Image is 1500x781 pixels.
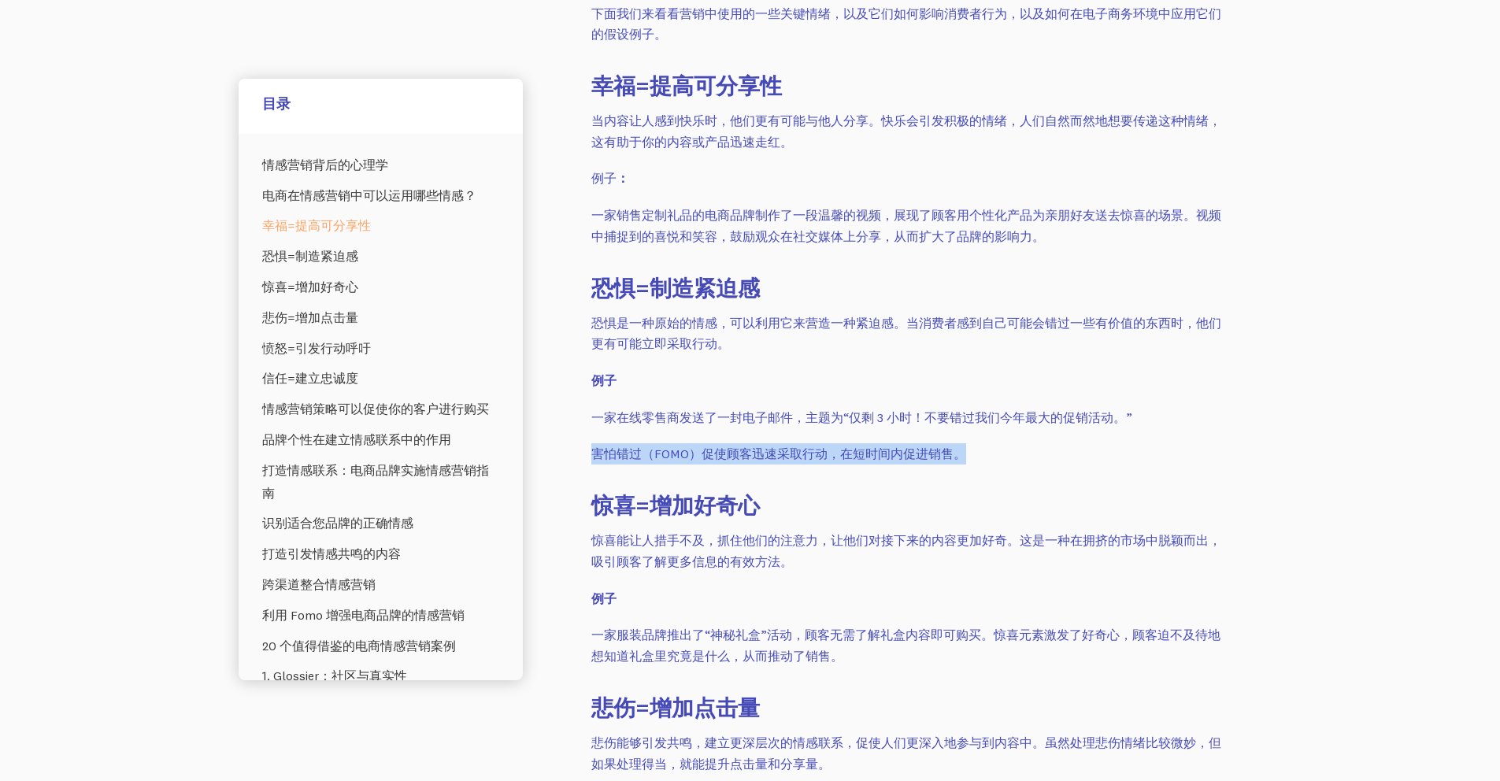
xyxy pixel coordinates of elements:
[591,735,1221,772] font: 悲伤能够引发共鸣，建立更深层次的情感联系，促使人们更深入地参与到内容中。虽然处理悲伤情绪比较微妙，但如果处理得当，就能提升点击量和分享量。
[262,272,499,302] a: 惊喜=增加好奇心
[262,668,407,683] font: 1. Glossier：社区与真实性
[262,637,456,653] font: 20 个值得借鉴的电商情感营销案例
[262,508,499,539] a: 识别适合您品牌的正确情感
[262,309,358,324] font: 悲伤=增加点击量
[262,217,371,233] font: 幸福=提高可分享性
[262,248,358,264] font: 恐惧=制造紧迫感
[262,332,499,363] a: 愤怒=引发行动呼吁
[262,370,358,386] font: 信任=建立忠诚度
[262,210,499,241] a: 幸福=提高可分享性
[262,606,465,622] font: 利用 Fomo 增强电商品牌的情感营销
[591,113,1221,150] font: 当内容让人感到快乐时，他们更有可能与他人分享。快乐会引发积极的情绪，人​​们自然而然地想要传递这种情绪，这有助于你的内容或产品迅速走红。
[262,187,476,202] font: 电商在情感营销中可以运用哪些情感？
[262,94,291,113] font: 目录
[262,279,358,294] font: 惊喜=增加好奇心
[262,394,499,424] a: 情感营销策略可以促使你的客户进行购买
[262,599,499,630] a: 利用 Fomo 增强电商品牌的情感营销
[591,532,1221,569] font: 惊喜能让人措手不及，抓住他们的注意力，让他们对接下来的内容更加好奇。这是一种在拥挤的市场中脱颖而出，吸引顾客了解更多信息的有效方法。
[262,149,499,180] a: 情感营销背后的心理学
[262,363,499,394] a: 信任=建立忠诚度
[262,339,371,355] font: 愤怒=引发行动呼吁
[262,661,499,691] a: 1. Glossier：社区与真实性
[262,241,499,272] a: 恐惧=制造紧迫感
[262,515,413,531] font: 识别适合您品牌的正确情感
[262,424,499,455] a: 品牌个性在建立情感联系中的作用
[591,446,966,461] font: 害怕错过（FOMO）促使顾客迅速采取行动，在短时间内促进销售。
[591,72,782,99] font: 幸福=提高可分享性
[591,627,1220,664] font: 一家服装品牌推出了“神秘礼盒”活动，顾客无需了解礼盒内容即可购买。惊喜元素激发了好奇心，顾客迫不及待地想知道礼盒里究竟是什么，从而推动了销售。
[262,569,499,600] a: 跨渠道整合情感营销
[262,156,388,172] font: 情感营销背后的心理学
[262,630,499,661] a: 20 个值得借鉴的电商情感营销案例
[262,546,401,561] font: 打造引发情感共鸣的内容
[591,6,1221,43] font: 下面我们来看看营销中使用的一些关键情绪，以及它们如何影响消费者行为，以及如何在电子商务环境中应用它们的假设例子。
[591,491,760,519] font: 惊喜=增加好奇心
[262,431,451,447] font: 品牌个性在建立情感联系中的作用
[591,694,760,721] font: 悲伤=增加点击量
[591,274,760,302] font: 恐惧=制造紧迫感
[262,576,376,592] font: 跨渠道整合情感营销
[262,539,499,569] a: 打造引发情感共鸣的内容
[591,409,1132,425] font: 一家在线零售商发送了一封电子邮件，主题为“仅剩 3 小时！不要错过我们今年最大的促销活动。”
[617,170,629,186] font: ：
[591,170,617,186] font: 例子
[591,590,617,606] font: 例子
[591,372,617,388] font: 例子
[262,461,489,500] font: 打造情感联系：电商品牌实施情感营销指南
[591,315,1221,352] font: 恐惧是一种原始的情感，可以利用它来营造一种紧迫感。当消费者感到自己可能会错过一些有价值的东西时，他们更有可能立即采取行动。
[262,401,489,416] font: 情感营销策略可以促使你的客户进行购买
[262,454,499,508] a: 打造情感联系：电商品牌实施情感营销指南
[591,207,1221,244] font: 一家销售定制礼品的电商品牌制作了一段温馨的视频，展现了顾客用个性化产品为亲朋好友送去惊喜的场景。视频中捕捉到的喜悦和笑容，鼓励观众在社交媒体上分享，从而扩大了品牌的影响力。
[262,180,499,210] a: 电商在情感营销中可以运用哪些情感？
[262,302,499,332] a: 悲伤=增加点击量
